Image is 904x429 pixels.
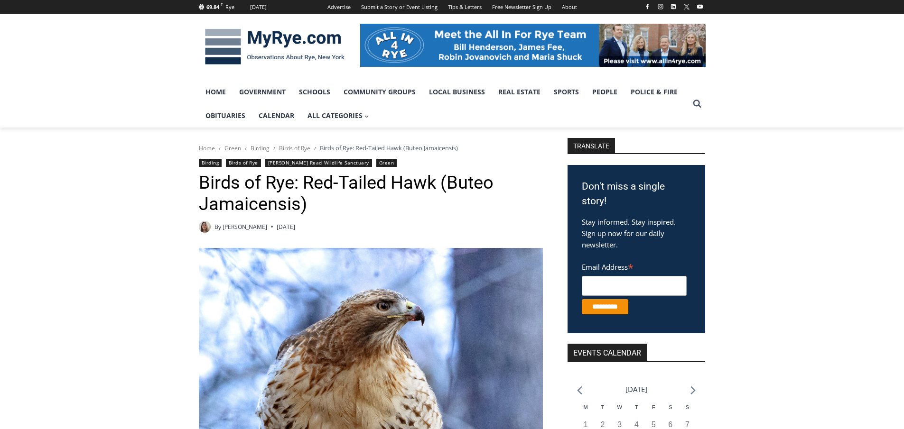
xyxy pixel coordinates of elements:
[611,403,628,419] div: Wednesday
[320,144,458,152] span: Birds of Rye: Red-Tailed Hawk (Buteo Jamaicensis)
[252,104,301,128] a: Calendar
[582,257,687,274] label: Email Address
[199,80,233,104] a: Home
[314,145,316,152] span: /
[624,80,684,104] a: Police & Fire
[662,403,679,419] div: Saturday
[226,159,261,167] a: Birds of Rye
[337,80,422,104] a: Community Groups
[594,403,611,419] div: Tuesday
[206,3,219,10] span: 69.84
[582,216,691,250] p: Stay informed. Stay inspired. Sign up now for our daily newsletter.
[199,143,543,153] nav: Breadcrumbs
[265,159,372,167] a: [PERSON_NAME] Read Wildlife Sanctuary
[492,80,547,104] a: Real Estate
[582,179,691,209] h3: Don't miss a single story!
[652,420,656,429] time: 5
[669,404,672,410] span: S
[199,221,211,233] img: (PHOTO: MyRye.com intern Amélie Coghlan, 2025. Contributed.)
[635,404,638,410] span: T
[422,80,492,104] a: Local Business
[225,3,234,11] div: Rye
[625,383,647,396] li: [DATE]
[301,104,376,128] a: All Categories
[199,221,211,233] a: Author image
[214,222,221,231] span: By
[577,403,594,419] div: Monday
[273,145,275,152] span: /
[568,138,615,153] strong: TRANSLATE
[308,110,369,121] span: All Categories
[223,223,267,231] a: [PERSON_NAME]
[601,404,605,410] span: T
[376,159,397,167] a: Green
[645,403,662,419] div: Friday
[668,420,672,429] time: 6
[577,386,582,395] a: Previous month
[617,420,622,429] time: 3
[694,1,706,12] a: YouTube
[199,104,252,128] a: Obituaries
[568,344,647,361] h2: Events Calendar
[277,222,295,231] time: [DATE]
[679,403,696,419] div: Sunday
[686,404,689,410] span: S
[199,22,351,72] img: MyRye.com
[547,80,586,104] a: Sports
[279,144,310,152] a: Birds of Rye
[689,95,706,112] button: View Search Form
[251,144,270,152] a: Birding
[668,1,679,12] a: Linkedin
[360,24,706,66] img: All in for Rye
[584,404,588,410] span: M
[681,1,692,12] a: X
[224,144,241,152] a: Green
[634,420,639,429] time: 4
[221,2,223,7] span: F
[617,404,622,410] span: W
[199,80,689,128] nav: Primary Navigation
[600,420,605,429] time: 2
[586,80,624,104] a: People
[233,80,292,104] a: Government
[690,386,696,395] a: Next month
[245,145,247,152] span: /
[250,3,267,11] div: [DATE]
[642,1,653,12] a: Facebook
[199,159,222,167] a: Birding
[685,420,690,429] time: 7
[652,404,655,410] span: F
[655,1,666,12] a: Instagram
[584,420,588,429] time: 1
[628,403,645,419] div: Thursday
[199,144,215,152] a: Home
[219,145,221,152] span: /
[199,172,543,215] h1: Birds of Rye: Red-Tailed Hawk (Buteo Jamaicensis)
[292,80,337,104] a: Schools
